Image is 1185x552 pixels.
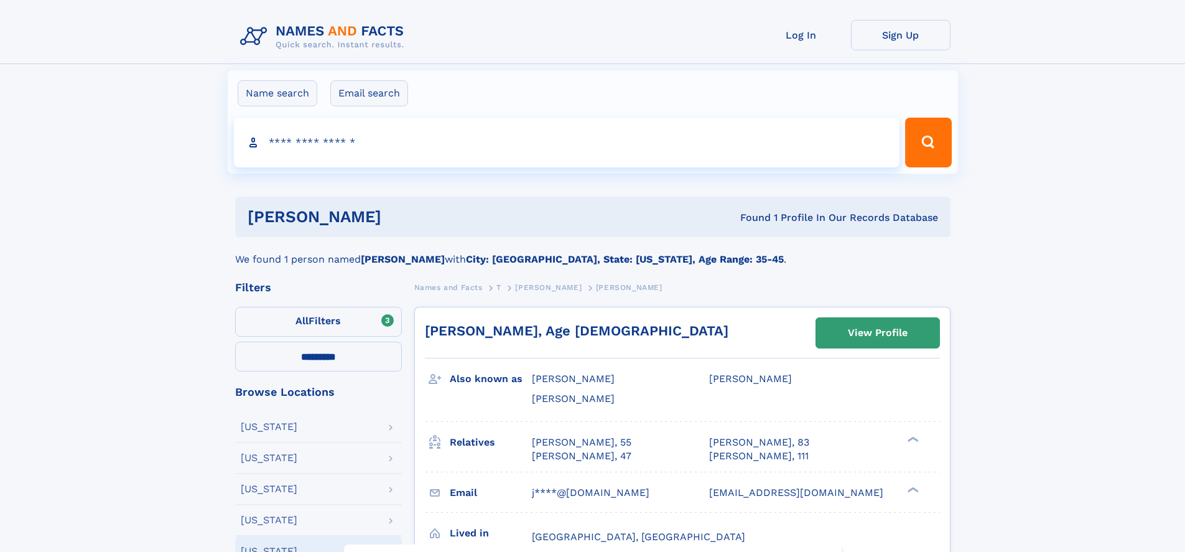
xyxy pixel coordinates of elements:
a: [PERSON_NAME], 111 [709,449,809,463]
a: [PERSON_NAME] [515,279,582,295]
h3: Relatives [450,432,532,453]
label: Email search [330,80,408,106]
span: [PERSON_NAME] [596,283,662,292]
div: We found 1 person named with . [235,237,950,267]
a: Log In [751,20,851,50]
div: ❯ [904,485,919,494]
div: Browse Locations [235,386,402,398]
div: [US_STATE] [241,422,297,432]
label: Name search [238,80,317,106]
a: [PERSON_NAME], 55 [532,436,631,449]
div: [US_STATE] [241,515,297,525]
b: [PERSON_NAME] [361,253,445,265]
a: [PERSON_NAME], 47 [532,449,631,463]
div: View Profile [848,319,908,347]
input: search input [234,118,900,167]
div: [US_STATE] [241,453,297,463]
h3: Email [450,482,532,503]
div: Filters [235,282,402,293]
h1: [PERSON_NAME] [248,209,561,225]
span: All [295,315,309,327]
span: T [496,283,501,292]
img: Logo Names and Facts [235,20,414,54]
a: View Profile [816,318,939,348]
a: [PERSON_NAME], 83 [709,436,809,449]
div: [US_STATE] [241,484,297,494]
a: [PERSON_NAME], Age [DEMOGRAPHIC_DATA] [425,323,728,339]
span: [PERSON_NAME] [515,283,582,292]
span: [EMAIL_ADDRESS][DOMAIN_NAME] [709,487,883,498]
h3: Lived in [450,523,532,544]
span: [PERSON_NAME] [532,393,615,405]
span: [GEOGRAPHIC_DATA], [GEOGRAPHIC_DATA] [532,531,745,543]
a: Sign Up [851,20,950,50]
h3: Also known as [450,368,532,390]
div: ❯ [904,435,919,443]
label: Filters [235,307,402,337]
a: T [496,279,501,295]
span: [PERSON_NAME] [709,373,792,385]
div: Found 1 Profile In Our Records Database [560,211,938,225]
span: [PERSON_NAME] [532,373,615,385]
a: Names and Facts [414,279,483,295]
button: Search Button [905,118,951,167]
b: City: [GEOGRAPHIC_DATA], State: [US_STATE], Age Range: 35-45 [466,253,784,265]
